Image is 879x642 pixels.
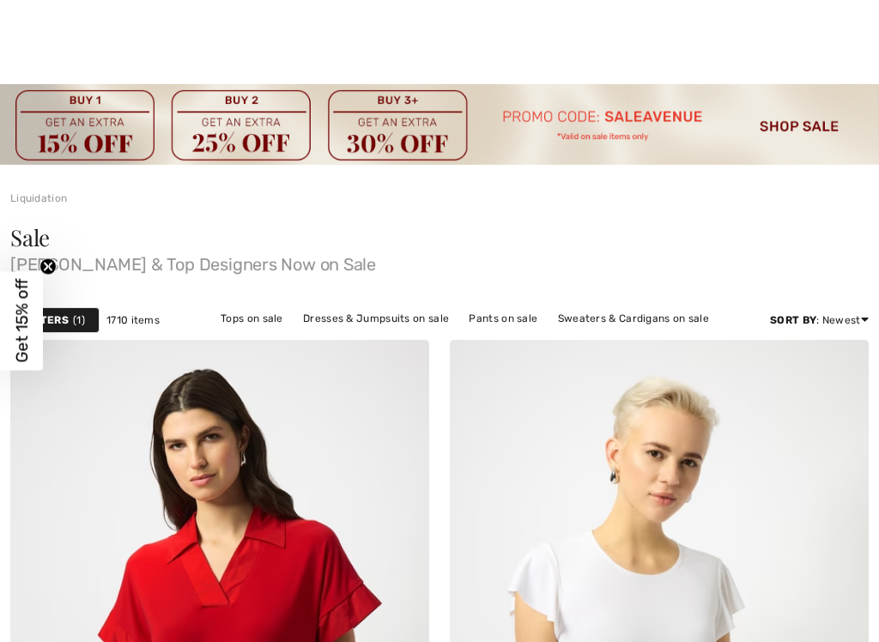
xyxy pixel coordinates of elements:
[39,258,57,276] button: Close teaser
[460,307,546,330] a: Pants on sale
[73,312,85,328] span: 1
[770,312,869,328] div: : Newest
[10,192,67,204] a: Liquidation
[10,222,50,252] span: Sale
[294,307,458,330] a: Dresses & Jumpsuits on sale
[529,330,640,352] a: Outerwear on sale
[12,279,32,363] span: Get 15% off
[290,330,439,352] a: Jackets & Blazers on sale
[25,312,69,328] strong: Filters
[10,249,869,273] span: [PERSON_NAME] & Top Designers Now on Sale
[770,314,816,326] strong: Sort By
[212,307,292,330] a: Tops on sale
[549,307,718,330] a: Sweaters & Cardigans on sale
[441,330,526,352] a: Skirts on sale
[106,312,160,328] span: 1710 items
